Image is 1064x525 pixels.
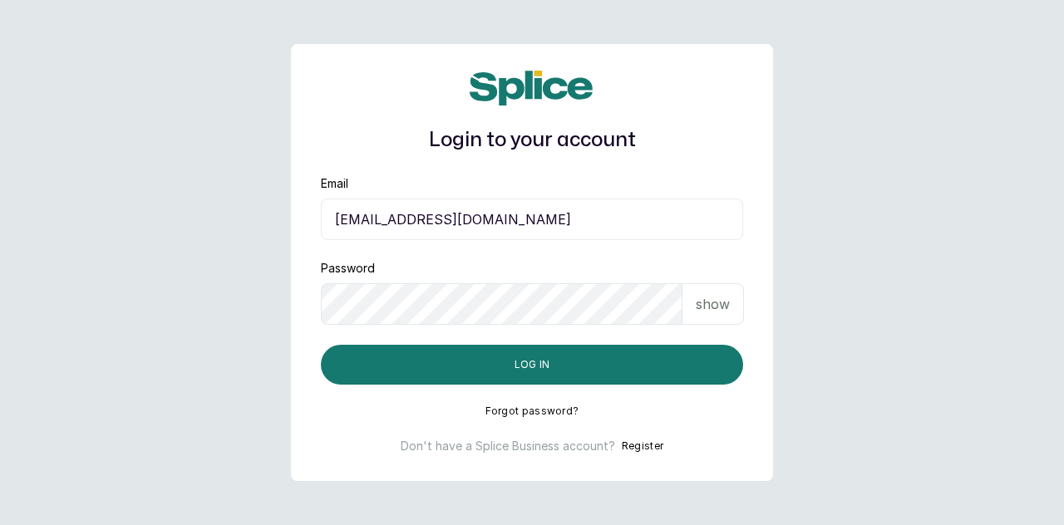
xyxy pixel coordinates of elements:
[401,438,615,454] p: Don't have a Splice Business account?
[696,294,730,314] p: show
[485,405,579,418] button: Forgot password?
[321,125,743,155] h1: Login to your account
[321,345,743,385] button: Log in
[622,438,663,454] button: Register
[321,260,375,277] label: Password
[321,199,743,240] input: email@acme.com
[321,175,348,192] label: Email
